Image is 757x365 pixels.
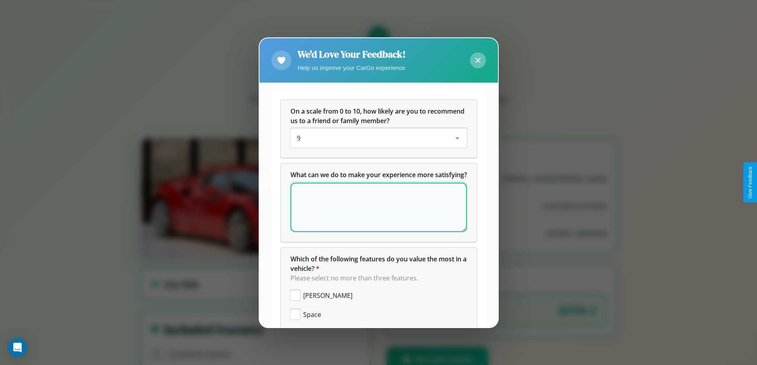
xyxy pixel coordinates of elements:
span: Please select no more than three features. [290,274,418,282]
h5: On a scale from 0 to 10, how likely are you to recommend us to a friend or family member? [290,106,467,126]
span: What can we do to make your experience more satisfying? [290,170,467,179]
span: Which of the following features do you value the most in a vehicle? [290,255,468,273]
div: On a scale from 0 to 10, how likely are you to recommend us to a friend or family member? [290,129,467,148]
div: On a scale from 0 to 10, how likely are you to recommend us to a friend or family member? [281,100,476,157]
h2: We'd Love Your Feedback! [298,48,406,61]
span: Space [303,310,321,319]
span: [PERSON_NAME] [303,291,352,300]
span: 9 [297,134,300,143]
div: Open Intercom Messenger [8,338,27,357]
p: Help us improve your CarGo experience [298,62,406,73]
div: Give Feedback [747,166,753,199]
span: On a scale from 0 to 10, how likely are you to recommend us to a friend or family member? [290,107,466,125]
